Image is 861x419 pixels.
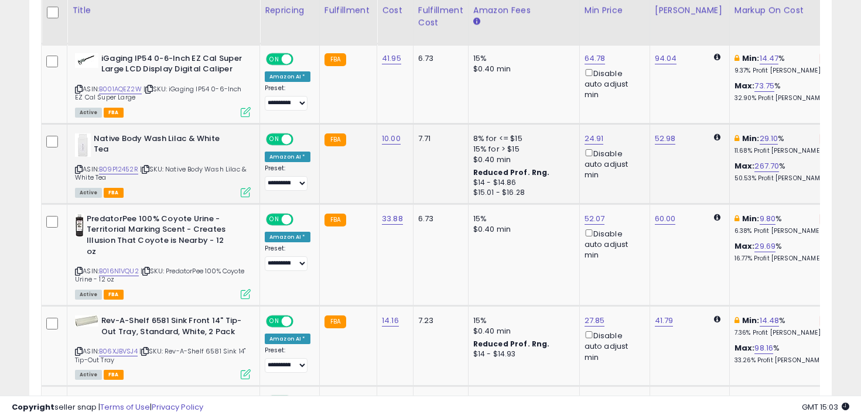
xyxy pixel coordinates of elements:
a: 33.88 [382,213,403,225]
b: Min: [742,213,760,224]
span: | SKU: PredatorPee 100% Coyote Urine - 12 oz [75,266,244,284]
span: OFF [292,214,310,224]
span: ON [267,54,282,64]
p: 6.38% Profit [PERSON_NAME] [734,227,832,235]
div: % [734,133,832,155]
span: All listings currently available for purchase on Amazon [75,188,102,198]
span: All listings currently available for purchase on Amazon [75,108,102,118]
p: 16.77% Profit [PERSON_NAME] [734,255,832,263]
a: 10.00 [382,133,401,145]
b: Rev-A-Shelf 6581 Sink Front 14" Tip-Out Tray, Standard, White, 2 Pack [101,315,244,340]
div: $14 - $14.86 [473,178,570,188]
a: Terms of Use [100,401,150,413]
span: All listings currently available for purchase on Amazon [75,290,102,300]
div: 7.71 [418,133,459,144]
div: Preset: [265,245,310,271]
a: 14.48 [760,315,780,327]
b: Reduced Prof. Rng. [473,339,550,349]
div: Amazon AI * [265,232,310,242]
div: 8% for <= $15 [473,133,570,144]
div: 7.23 [418,315,459,326]
div: $0.40 min [473,326,570,336]
div: Repricing [265,4,315,16]
div: Amazon AI * [265,334,310,344]
span: | SKU: iGaging IP54 0-6-Inch EZ Cal Super Large [75,84,242,102]
p: 7.36% Profit [PERSON_NAME] [734,329,832,337]
p: 50.53% Profit [PERSON_NAME] [734,174,832,183]
div: Disable auto adjust min [585,329,641,363]
span: ON [267,134,282,144]
a: 27.85 [585,315,605,327]
a: 41.79 [655,315,674,327]
div: $15.01 - $16.28 [473,188,570,198]
span: All listings currently available for purchase on Amazon [75,370,102,380]
a: 267.70 [754,160,779,172]
div: ASIN: [75,214,251,298]
small: Amazon Fees. [473,16,480,27]
small: FBA [324,315,346,328]
a: 52.07 [585,213,605,225]
div: 6.73 [418,53,459,64]
span: OFF [292,317,310,327]
div: ASIN: [75,53,251,116]
div: Fulfillment [324,4,372,16]
small: FBA [324,53,346,66]
p: 11.68% Profit [PERSON_NAME] [734,147,832,155]
div: Preset: [265,84,310,111]
p: 33.26% Profit [PERSON_NAME] [734,356,832,365]
div: Amazon AI * [265,152,310,162]
b: Native Body Wash Lilac & White Tea [94,133,236,158]
div: 15% for > $15 [473,144,570,154]
span: FBA [104,108,124,118]
b: iGaging IP54 0-6-Inch EZ Cal Super Large LCD Display Digital Caliper [101,53,244,78]
a: 98.16 [754,342,773,354]
div: % [734,343,832,365]
div: Preset: [265,346,310,373]
small: FBA [324,214,346,226]
span: ON [267,317,282,327]
b: PredatorPee 100% Coyote Urine - Territorial Marking Scent - Creates Illusion That Coyote is Nearb... [87,214,229,260]
div: Disable auto adjust min [585,227,641,261]
div: Min Price [585,4,645,16]
a: 94.04 [655,53,677,64]
a: 29.10 [760,133,778,145]
div: % [734,53,832,75]
div: % [734,315,832,337]
b: Max: [734,342,755,353]
a: B016N1VQU2 [99,266,139,276]
a: 29.69 [754,241,775,252]
div: % [734,214,832,235]
div: 6.73 [418,214,459,224]
a: 9.80 [760,213,776,225]
img: 31Yvh0+CH-L._SL40_.jpg [75,315,98,327]
img: 21KxvSqXQ0L._SL40_.jpg [75,53,98,68]
span: | SKU: Native Body Wash Lilac & White Tea [75,164,247,182]
div: Title [72,4,255,16]
a: 64.78 [585,53,606,64]
a: 14.16 [382,315,399,327]
div: Preset: [265,164,310,191]
div: 15% [473,214,570,224]
div: $0.40 min [473,224,570,235]
p: 32.90% Profit [PERSON_NAME] [734,94,832,102]
span: | SKU: Rev-A-Shelf 6581 Sink 14" Tip-Out Tray [75,346,245,364]
a: 52.98 [655,133,676,145]
div: % [734,81,832,102]
span: FBA [104,370,124,380]
div: 15% [473,315,570,326]
div: ASIN: [75,315,251,378]
div: Markup on Cost [734,4,836,16]
div: [PERSON_NAME] [655,4,725,16]
a: 73.75 [754,80,774,92]
b: Min: [742,315,760,326]
b: Max: [734,160,755,171]
div: 15% [473,53,570,64]
a: Privacy Policy [152,401,203,413]
b: Max: [734,241,755,252]
div: % [734,161,832,183]
img: 31XUkenT9HL._SL40_.jpg [75,214,84,237]
div: Amazon Fees [473,4,575,16]
b: Reduced Prof. Rng. [473,167,550,177]
p: 9.37% Profit [PERSON_NAME] [734,67,832,75]
b: Min: [742,133,760,144]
